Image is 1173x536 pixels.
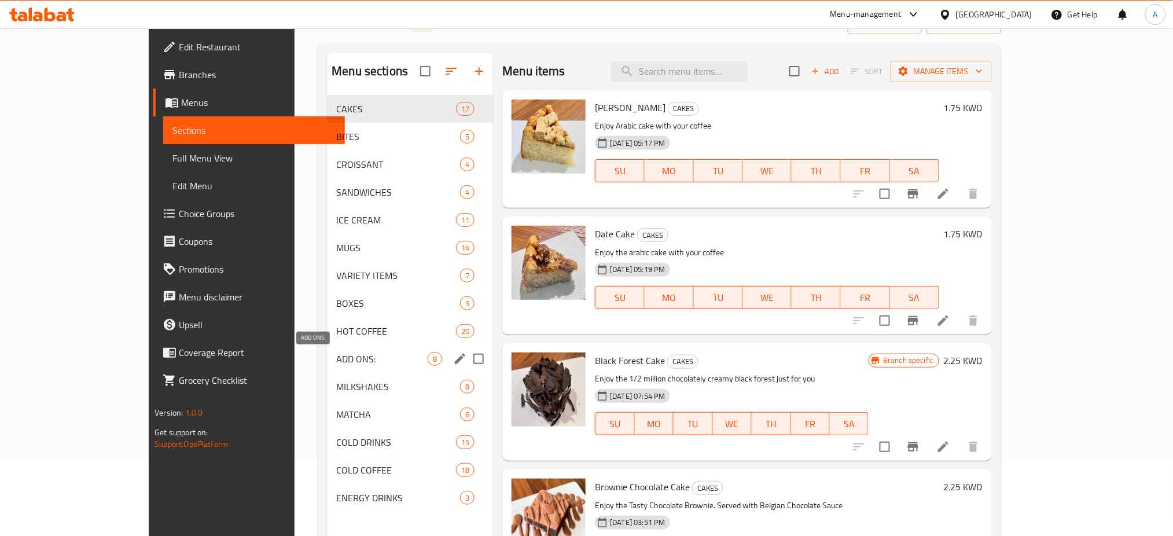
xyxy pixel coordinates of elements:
button: TU [694,159,743,182]
span: Sort sections [437,57,465,85]
a: Support.OpsPlatform [155,436,228,451]
div: HOT COFFEE20 [327,317,493,345]
span: 17 [457,104,474,115]
span: FR [845,289,885,306]
a: Grocery Checklist [153,366,345,394]
span: 14 [457,243,474,254]
span: Select to update [873,309,897,333]
span: Menu disclaimer [179,290,336,304]
div: items [456,324,475,338]
span: SA [895,289,935,306]
button: SU [595,159,645,182]
a: Coverage Report [153,339,345,366]
span: [DATE] 05:19 PM [605,264,670,275]
button: TH [792,159,841,182]
span: Sections [172,123,336,137]
button: Manage items [891,61,992,82]
span: CAKES [668,102,698,115]
button: Branch-specific-item [899,180,927,208]
h6: 2.25 KWD [944,479,983,495]
div: CAKES17 [327,95,493,123]
span: BITES [336,130,460,144]
span: Select to update [873,182,897,206]
span: Get support on: [155,425,208,440]
h2: Menu items [502,63,565,80]
button: SA [830,412,869,435]
button: SU [595,286,645,309]
span: FR [796,416,825,432]
span: 7 [461,270,474,281]
button: Branch-specific-item [899,307,927,335]
span: MO [649,289,689,306]
img: Date Cake [512,226,586,300]
span: Promotions [179,262,336,276]
span: BOXES [336,296,460,310]
span: CAKES [668,355,698,368]
span: Branch specific [878,355,938,366]
span: Menus [181,96,336,109]
button: TU [694,286,743,309]
span: MUGS [336,241,456,255]
span: SU [600,163,640,179]
div: ADD ONS:8edit [327,345,493,373]
div: items [460,185,475,199]
span: 8 [428,354,442,365]
span: CROISSANT [336,157,460,171]
a: Edit menu item [936,314,950,328]
div: items [460,407,475,421]
p: Enjoy the 1/2 million chocolately creamy black forest just for you [595,372,869,386]
div: MILKSHAKES8 [327,373,493,401]
a: Branches [153,61,345,89]
span: Edit Restaurant [179,40,336,54]
div: CAKES [668,102,699,116]
button: MO [645,159,694,182]
img: Black Forest Cake [512,353,586,427]
div: items [456,213,475,227]
span: COLD DRINKS [336,435,456,449]
span: 5 [461,298,474,309]
span: Select all sections [413,59,437,83]
div: CROISSANT4 [327,150,493,178]
button: Add section [465,57,493,85]
button: FR [791,412,830,435]
span: MO [639,416,669,432]
span: CAKES [638,229,668,242]
span: FR [845,163,885,179]
span: Black Forest Cake [595,352,665,369]
span: MILKSHAKES [336,380,460,394]
button: delete [959,180,987,208]
span: CAKES [336,102,456,116]
button: TU [674,412,712,435]
span: TH [796,289,836,306]
span: Date Cake [595,225,635,243]
span: [DATE] 05:17 PM [605,138,670,149]
span: Grocery Checklist [179,373,336,387]
div: SANDWICHES [336,185,460,199]
div: CAKES [667,355,698,369]
button: WE [743,159,792,182]
div: items [460,380,475,394]
span: CAKES [693,482,723,495]
a: Edit menu item [936,440,950,454]
span: 1.0.0 [185,405,203,420]
span: Edit Menu [172,179,336,193]
span: Manage items [900,64,983,79]
span: [PERSON_NAME] [595,99,665,116]
a: Full Menu View [163,144,345,172]
span: [DATE] 03:51 PM [605,517,670,528]
div: items [460,157,475,171]
div: items [456,463,475,477]
button: TH [752,412,790,435]
span: ICE CREAM [336,213,456,227]
div: COLD COFFEE18 [327,456,493,484]
button: SA [890,286,939,309]
a: Upsell [153,311,345,339]
h6: 1.75 KWD [944,226,983,242]
span: WE [748,163,788,179]
input: search [611,61,748,82]
button: WE [713,412,752,435]
div: COLD DRINKS15 [327,428,493,456]
span: VARIETY ITEMS [336,269,460,282]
